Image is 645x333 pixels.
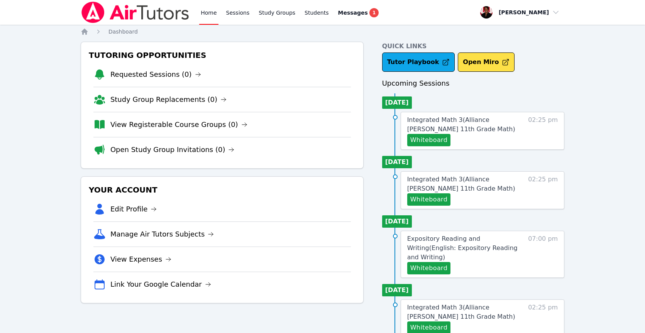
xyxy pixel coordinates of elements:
h4: Quick Links [382,42,565,51]
span: 02:25 pm [528,115,558,146]
li: [DATE] [382,96,412,109]
a: Integrated Math 3(Alliance [PERSON_NAME] 11th Grade Math) [407,303,520,321]
button: Open Miro [458,52,515,72]
nav: Breadcrumb [81,28,564,35]
span: Expository Reading and Writing ( English: Expository Reading and Writing ) [407,235,518,261]
span: Integrated Math 3 ( Alliance [PERSON_NAME] 11th Grade Math ) [407,304,515,320]
a: Tutor Playbook [382,52,455,72]
span: Integrated Math 3 ( Alliance [PERSON_NAME] 11th Grade Math ) [407,116,515,133]
h3: Upcoming Sessions [382,78,565,89]
li: [DATE] [382,215,412,228]
span: 07:00 pm [528,234,558,274]
h3: Your Account [87,183,357,197]
a: Study Group Replacements (0) [110,94,227,105]
a: Expository Reading and Writing(English: Expository Reading and Writing) [407,234,520,262]
a: View Registerable Course Groups (0) [110,119,247,130]
a: Edit Profile [110,204,157,215]
li: [DATE] [382,156,412,168]
span: Integrated Math 3 ( Alliance [PERSON_NAME] 11th Grade Math ) [407,176,515,192]
li: [DATE] [382,284,412,296]
button: Whiteboard [407,262,451,274]
a: View Expenses [110,254,171,265]
a: Requested Sessions (0) [110,69,201,80]
span: 1 [369,8,379,17]
img: Air Tutors [81,2,190,23]
a: Dashboard [108,28,138,35]
h3: Tutoring Opportunities [87,48,357,62]
a: Integrated Math 3(Alliance [PERSON_NAME] 11th Grade Math) [407,175,520,193]
span: Messages [338,9,368,17]
a: Link Your Google Calendar [110,279,211,290]
span: 02:25 pm [528,175,558,206]
button: Whiteboard [407,193,451,206]
a: Integrated Math 3(Alliance [PERSON_NAME] 11th Grade Math) [407,115,520,134]
button: Whiteboard [407,134,451,146]
span: Dashboard [108,29,138,35]
a: Open Study Group Invitations (0) [110,144,235,155]
a: Manage Air Tutors Subjects [110,229,214,240]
